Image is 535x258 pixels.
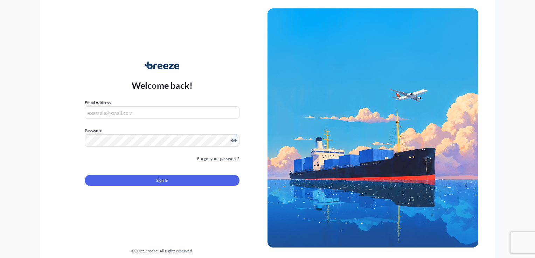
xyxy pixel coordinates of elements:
p: Welcome back! [132,80,193,91]
a: Forgot your password? [197,155,239,162]
label: Password [85,127,239,134]
input: example@gmail.com [85,106,239,119]
button: Sign In [85,175,239,186]
span: Sign In [156,177,168,184]
button: Show password [231,138,237,143]
div: © 2025 Breeze. All rights reserved. [57,248,267,255]
label: Email Address [85,99,111,106]
img: Ship illustration [267,8,478,248]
